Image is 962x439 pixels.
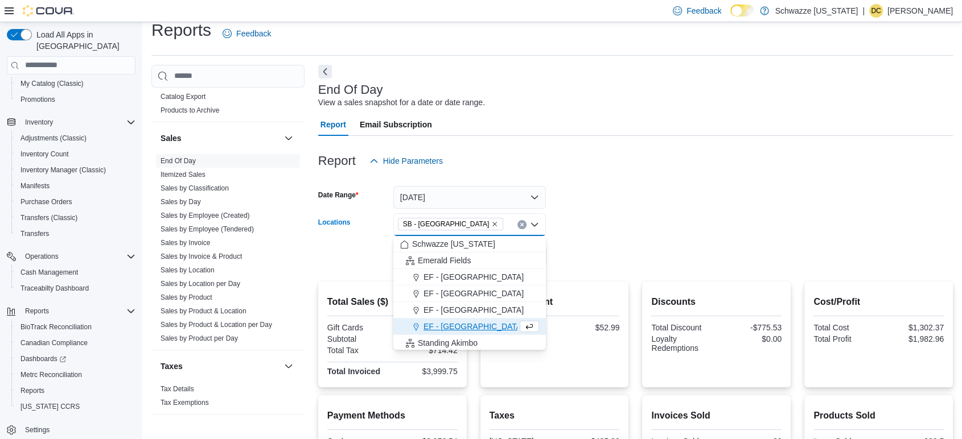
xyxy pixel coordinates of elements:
[161,252,242,261] span: Sales by Invoice & Product
[161,132,279,144] button: Sales
[161,239,210,247] a: Sales by Invoice
[813,323,876,332] div: Total Cost
[161,252,242,260] a: Sales by Invoice & Product
[16,320,96,334] a: BioTrack Reconciliation
[161,225,254,234] span: Sales by Employee (Tendered)
[20,338,88,347] span: Canadian Compliance
[16,211,82,225] a: Transfers (Classic)
[282,131,295,145] button: Sales
[16,281,135,295] span: Traceabilty Dashboard
[20,250,63,263] button: Operations
[418,337,478,349] span: Standing Akimbo
[161,238,210,247] span: Sales by Invoice
[318,83,383,97] h3: End Of Day
[11,319,140,335] button: BioTrack Reconciliation
[398,218,503,230] span: SB - Pueblo West
[151,382,305,414] div: Taxes
[16,179,54,193] a: Manifests
[869,4,883,18] div: Daniel castillo
[393,236,546,252] button: Schwazze [US_STATE]
[151,90,305,122] div: Products
[32,29,135,52] span: Load All Apps in [GEOGRAPHIC_DATA]
[16,93,135,106] span: Promotions
[775,4,858,18] p: Schwazze [US_STATE]
[20,284,89,293] span: Traceabilty Dashboard
[161,198,201,206] a: Sales by Day
[393,335,546,351] button: Standing Akimbo
[16,147,135,161] span: Inventory Count
[20,402,80,411] span: [US_STATE] CCRS
[490,409,620,423] h2: Taxes
[161,184,229,193] span: Sales by Classification
[16,227,135,241] span: Transfers
[20,115,135,129] span: Inventory
[651,334,714,353] div: Loyalty Redemptions
[360,113,432,136] span: Email Subscription
[20,304,54,318] button: Reports
[161,225,254,233] a: Sales by Employee (Tendered)
[813,409,944,423] h2: Products Sold
[530,220,539,229] button: Close list of options
[11,194,140,210] button: Purchase Orders
[161,156,196,165] span: End Of Day
[11,210,140,226] button: Transfers (Classic)
[16,227,54,241] a: Transfers
[813,334,876,343] div: Total Profit
[719,323,782,332] div: -$775.53
[383,155,443,167] span: Hide Parameters
[651,295,782,309] h2: Discounts
[161,93,205,101] a: Catalog Export
[320,113,346,136] span: Report
[151,19,211,42] h1: Reports
[393,269,546,285] button: EF - [GEOGRAPHIC_DATA]
[651,323,714,332] div: Total Discount
[393,252,546,269] button: Emerald Fields
[2,303,140,319] button: Reports
[20,423,135,437] span: Settings
[887,4,953,18] p: [PERSON_NAME]
[412,238,495,250] span: Schwazze [US_STATE]
[161,334,238,343] span: Sales by Product per Day
[20,115,57,129] button: Inventory
[161,399,209,407] a: Tax Exemptions
[23,5,74,16] img: Cova
[2,249,140,264] button: Operations
[11,367,140,383] button: Metrc Reconciliation
[161,132,182,144] h3: Sales
[20,197,72,206] span: Purchase Orders
[11,226,140,242] button: Transfers
[418,255,471,266] span: Emerald Fields
[327,409,458,423] h2: Payment Methods
[161,197,201,206] span: Sales by Day
[730,5,754,16] input: Dark Mode
[424,288,524,299] span: EF - [GEOGRAPHIC_DATA]
[16,400,84,413] a: [US_STATE] CCRS
[11,335,140,351] button: Canadian Compliance
[719,334,782,343] div: $0.00
[365,150,447,172] button: Hide Parameters
[16,266,135,279] span: Cash Management
[161,266,215,274] a: Sales by Location
[813,295,944,309] h2: Cost/Profit
[16,211,135,225] span: Transfers (Classic)
[424,271,524,283] span: EF - [GEOGRAPHIC_DATA]
[651,409,782,423] h2: Invoices Sold
[161,361,279,372] button: Taxes
[16,179,135,193] span: Manifests
[394,367,457,376] div: $3,999.75
[20,268,78,277] span: Cash Management
[16,77,135,90] span: My Catalog (Classic)
[881,323,944,332] div: $1,302.37
[16,195,135,209] span: Purchase Orders
[11,162,140,178] button: Inventory Manager (Classic)
[20,213,77,222] span: Transfers (Classic)
[20,229,49,238] span: Transfers
[11,92,140,107] button: Promotions
[16,93,60,106] a: Promotions
[318,154,356,168] h3: Report
[218,22,276,45] a: Feedback
[161,361,183,372] h3: Taxes
[393,186,546,209] button: [DATE]
[318,65,332,78] button: Next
